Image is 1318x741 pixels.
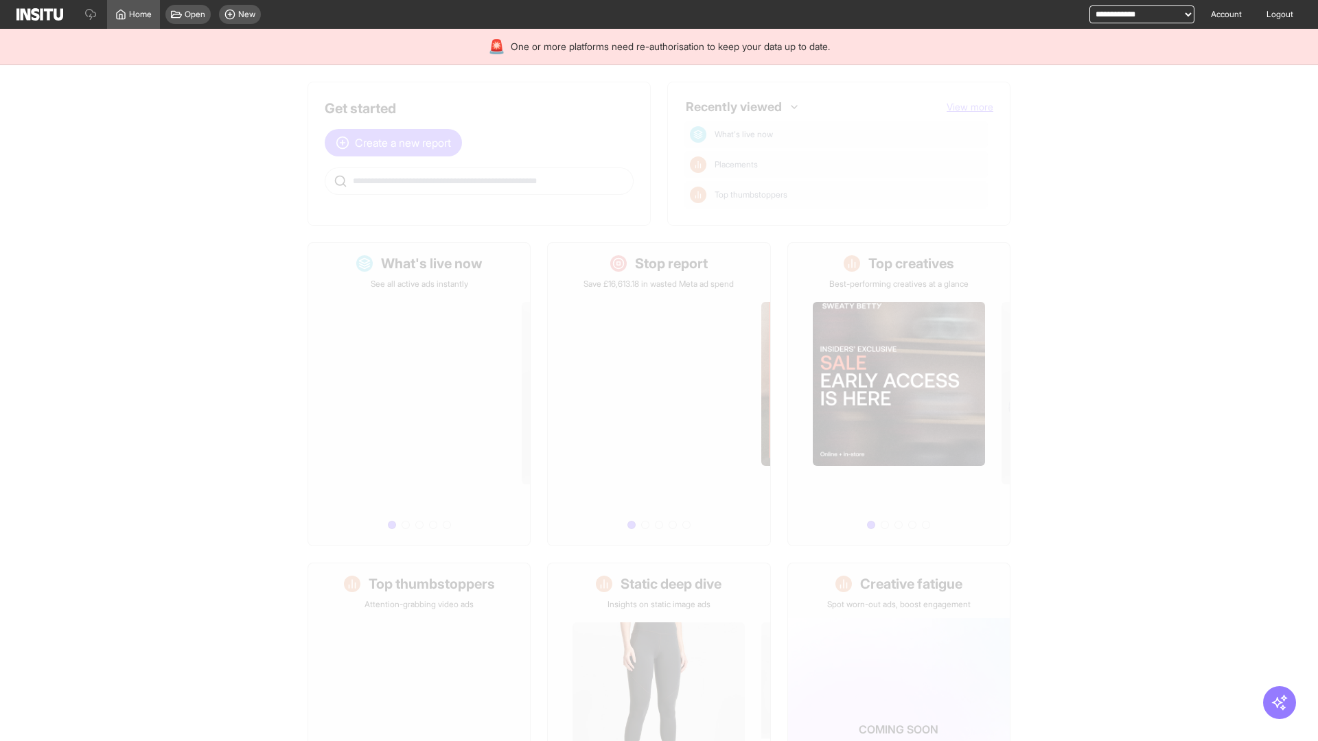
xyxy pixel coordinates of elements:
div: 🚨 [488,37,505,56]
img: Logo [16,8,63,21]
span: Open [185,9,205,20]
span: Home [129,9,152,20]
span: One or more platforms need re-authorisation to keep your data up to date. [511,40,830,54]
span: New [238,9,255,20]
